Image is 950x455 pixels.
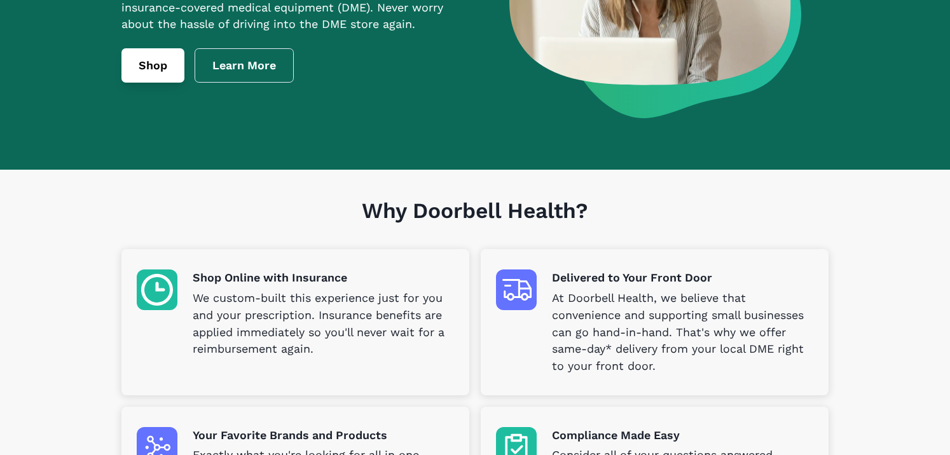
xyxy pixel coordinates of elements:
[193,427,454,444] p: Your Favorite Brands and Products
[552,427,813,444] p: Compliance Made Easy
[552,290,813,375] p: At Doorbell Health, we believe that convenience and supporting small businesses can go hand-in-ha...
[193,290,454,358] p: We custom-built this experience just for you and your prescription. Insurance benefits are applie...
[121,198,828,250] h1: Why Doorbell Health?
[496,269,537,310] img: Delivered to Your Front Door icon
[552,269,813,287] p: Delivered to Your Front Door
[193,269,454,287] p: Shop Online with Insurance
[195,48,294,83] a: Learn More
[137,269,177,310] img: Shop Online with Insurance icon
[121,48,184,83] a: Shop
